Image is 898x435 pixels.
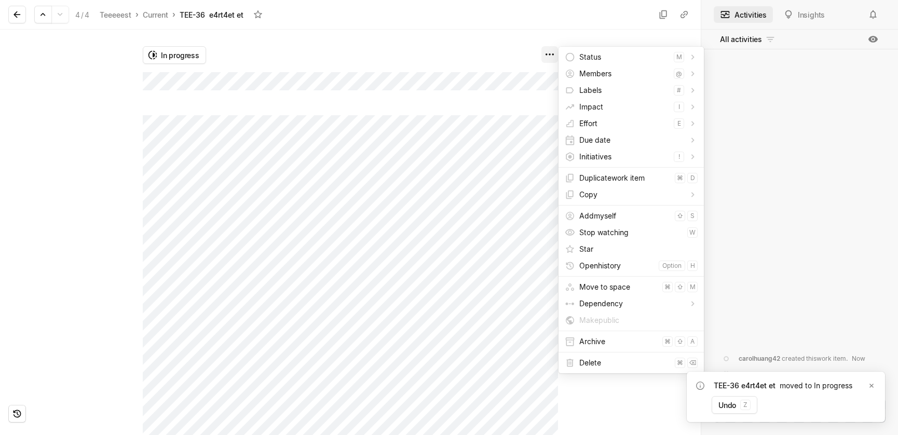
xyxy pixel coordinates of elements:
span: Delete [579,355,671,371]
kbd: ⌫ [687,358,698,368]
kbd: ⌘ [675,173,685,183]
kbd: h [687,261,698,271]
span: Copy [579,186,684,203]
span: Star [579,241,698,257]
kbd: s [687,211,698,221]
kbd: ⌘ [662,282,673,292]
kbd: ⌘ [662,336,673,347]
span: Initiatives [579,148,670,165]
span: Status [579,49,670,65]
kbd: e [674,118,684,129]
kbd: w [687,227,698,238]
kbd: ⇧ [675,336,685,347]
kbd: ⌘ [675,358,685,368]
span: Impact [579,99,670,115]
button: Undoz [712,396,757,414]
kbd: ⇧ [675,282,685,292]
kbd: # [674,85,684,96]
span: Members [579,65,670,82]
kbd: m [674,52,684,62]
span: Duplicate work item [579,170,671,186]
span: Archive [579,333,658,350]
span: Stop watching [579,224,683,241]
span: Open history [579,257,655,274]
kbd: a [687,336,698,347]
kbd: i [674,102,684,112]
span: Due date [579,132,684,148]
span: Dependency [579,295,684,312]
kbd: @ [674,69,684,79]
kbd: z [740,400,751,410]
a: TEE-36 e4rt4et et [712,380,778,390]
span: Make public [579,316,619,324]
span: Labels [579,82,670,99]
kbd: option [659,261,685,271]
div: moved to In progress [712,380,864,391]
kbd: ⇧ [675,211,685,221]
span: Move to space [579,279,658,295]
kbd: ! [674,152,684,162]
kbd: d [687,173,698,183]
kbd: m [687,282,698,292]
span: Effort [579,115,670,132]
span: Add myself [579,208,671,224]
